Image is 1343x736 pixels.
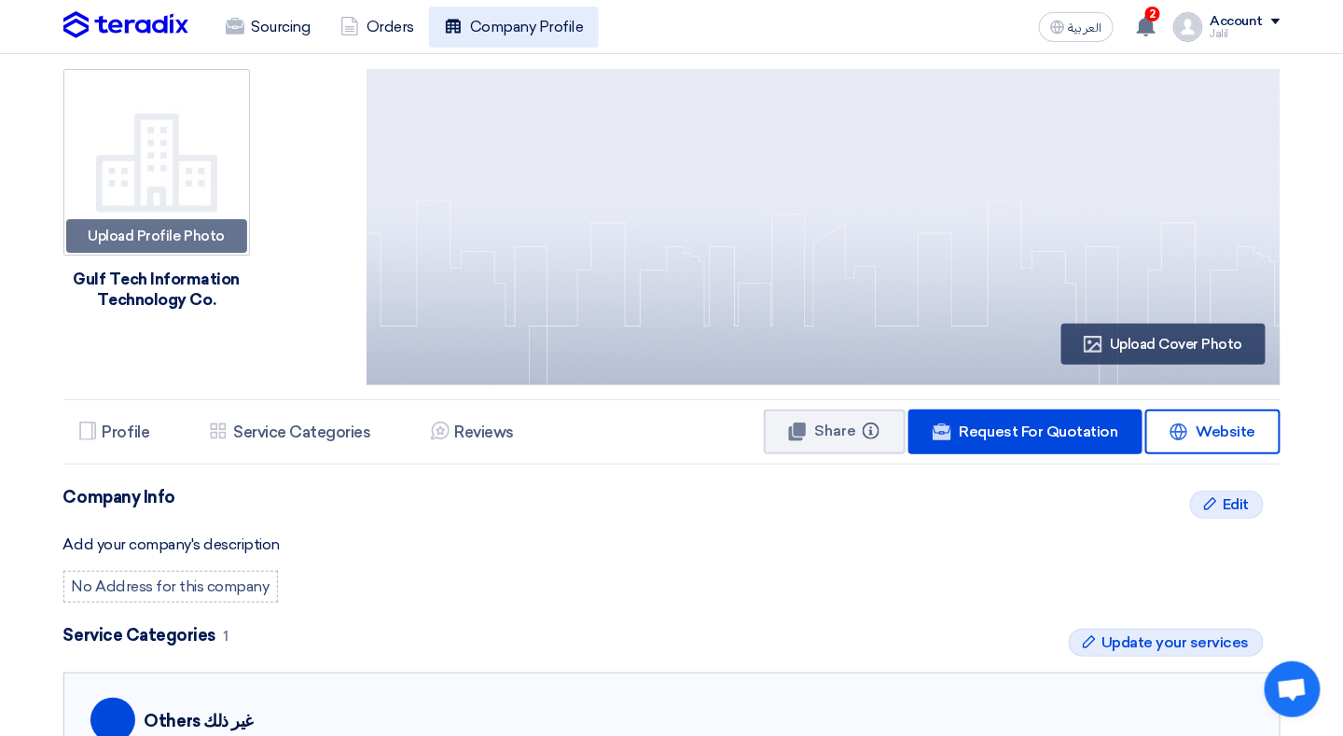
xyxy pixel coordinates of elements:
[66,219,247,253] div: Upload Profile Photo
[63,11,188,39] img: Teradix logo
[1211,29,1281,39] div: Jalil
[1101,632,1249,654] span: Update your services
[145,709,253,734] div: Others غير ذلك
[211,7,325,48] a: Sourcing
[1069,21,1102,35] span: العربية
[764,410,906,454] button: Share
[1145,7,1160,21] span: 2
[63,571,278,603] div: No Address for this company
[63,625,1281,646] h4: Service Categories
[1110,336,1242,353] span: Upload Cover Photo
[1145,410,1280,454] a: Website
[367,69,1281,385] img: Cover Test
[455,423,515,441] h5: Reviews
[1197,423,1256,440] span: Website
[233,423,370,441] h5: Service Categories
[103,423,150,441] h5: Profile
[63,534,1281,556] div: Add your company's description
[63,487,1281,507] h4: Company Info
[960,423,1118,440] span: Request For Quotation
[908,410,1142,454] a: Request For Quotation
[1265,661,1321,717] div: Open chat
[1039,12,1114,42] button: العربية
[1223,493,1249,516] span: Edit
[223,628,228,645] span: 1
[429,7,599,48] a: Company Profile
[815,422,857,439] span: Share
[325,7,429,48] a: Orders
[1173,12,1203,42] img: profile_test.png
[63,269,250,310] div: Gulf Tech Information Technology Co.
[1211,14,1264,30] div: Account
